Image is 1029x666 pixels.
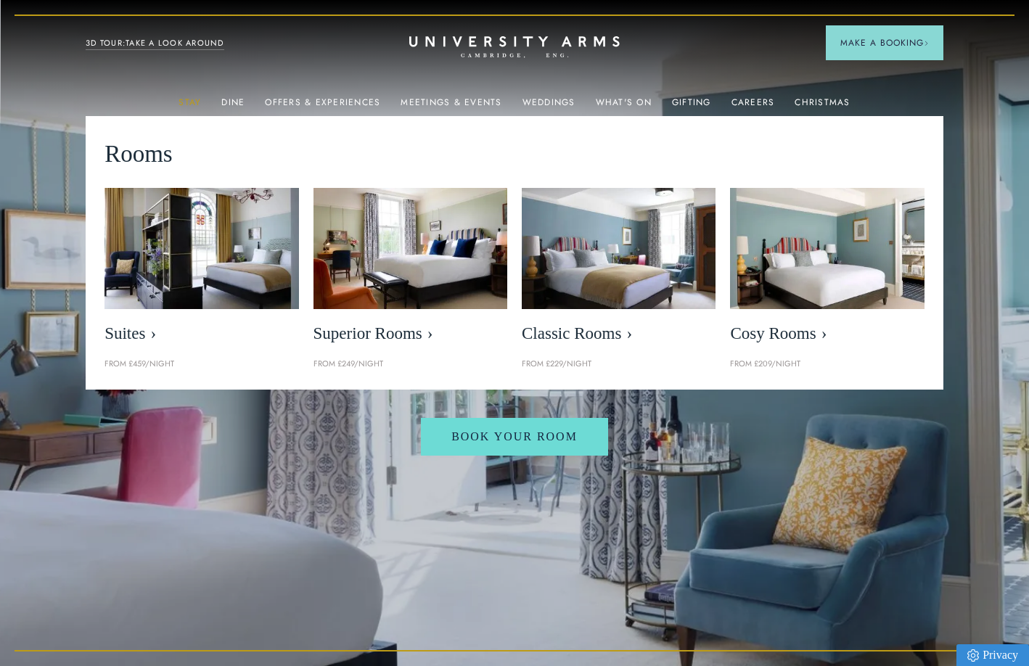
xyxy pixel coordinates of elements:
[924,41,929,46] img: Arrow icon
[313,188,507,351] a: image-5bdf0f703dacc765be5ca7f9d527278f30b65e65-400x250-jpg Superior Rooms
[265,97,380,116] a: Offers & Experiences
[221,97,245,116] a: Dine
[421,418,608,456] a: Book Your Room
[104,188,298,351] a: image-21e87f5add22128270780cf7737b92e839d7d65d-400x250-jpg Suites
[522,358,716,371] p: From £229/night
[104,358,298,371] p: From £459/night
[522,324,716,344] span: Classic Rooms
[104,324,298,344] span: Suites
[840,36,929,49] span: Make a Booking
[522,97,575,116] a: Weddings
[86,37,224,50] a: 3D TOUR:TAKE A LOOK AROUND
[730,324,924,344] span: Cosy Rooms
[313,188,507,309] img: image-5bdf0f703dacc765be5ca7f9d527278f30b65e65-400x250-jpg
[409,36,620,59] a: Home
[313,358,507,371] p: From £249/night
[826,25,943,60] button: Make a BookingArrow icon
[731,97,775,116] a: Careers
[956,644,1029,666] a: Privacy
[104,135,173,173] span: Rooms
[967,649,979,662] img: Privacy
[104,188,298,309] img: image-21e87f5add22128270780cf7737b92e839d7d65d-400x250-jpg
[672,97,711,116] a: Gifting
[522,188,716,309] img: image-7eccef6fe4fe90343db89eb79f703814c40db8b4-400x250-jpg
[730,358,924,371] p: From £209/night
[596,97,652,116] a: What's On
[730,188,924,351] a: image-0c4e569bfe2498b75de12d7d88bf10a1f5f839d4-400x250-jpg Cosy Rooms
[730,188,924,309] img: image-0c4e569bfe2498b75de12d7d88bf10a1f5f839d4-400x250-jpg
[522,188,716,351] a: image-7eccef6fe4fe90343db89eb79f703814c40db8b4-400x250-jpg Classic Rooms
[795,97,850,116] a: Christmas
[313,324,507,344] span: Superior Rooms
[179,97,201,116] a: Stay
[401,97,501,116] a: Meetings & Events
